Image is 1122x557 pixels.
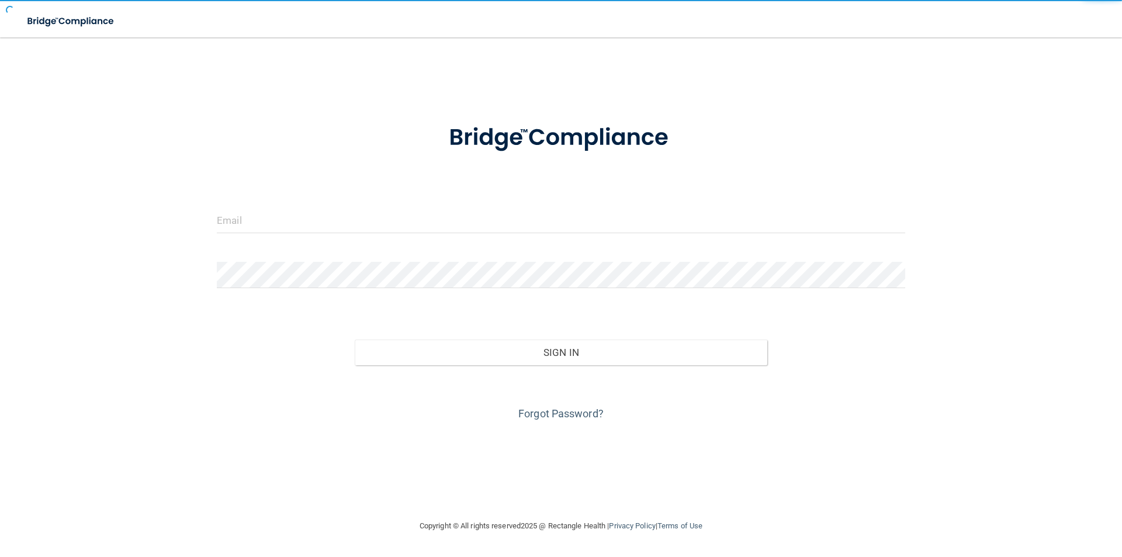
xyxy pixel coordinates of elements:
div: Copyright © All rights reserved 2025 @ Rectangle Health | | [348,507,774,545]
a: Terms of Use [657,521,702,530]
button: Sign In [355,340,768,365]
a: Privacy Policy [609,521,655,530]
img: bridge_compliance_login_screen.278c3ca4.svg [18,9,125,33]
a: Forgot Password? [518,407,604,420]
input: Email [217,207,905,233]
img: bridge_compliance_login_screen.278c3ca4.svg [425,108,697,168]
